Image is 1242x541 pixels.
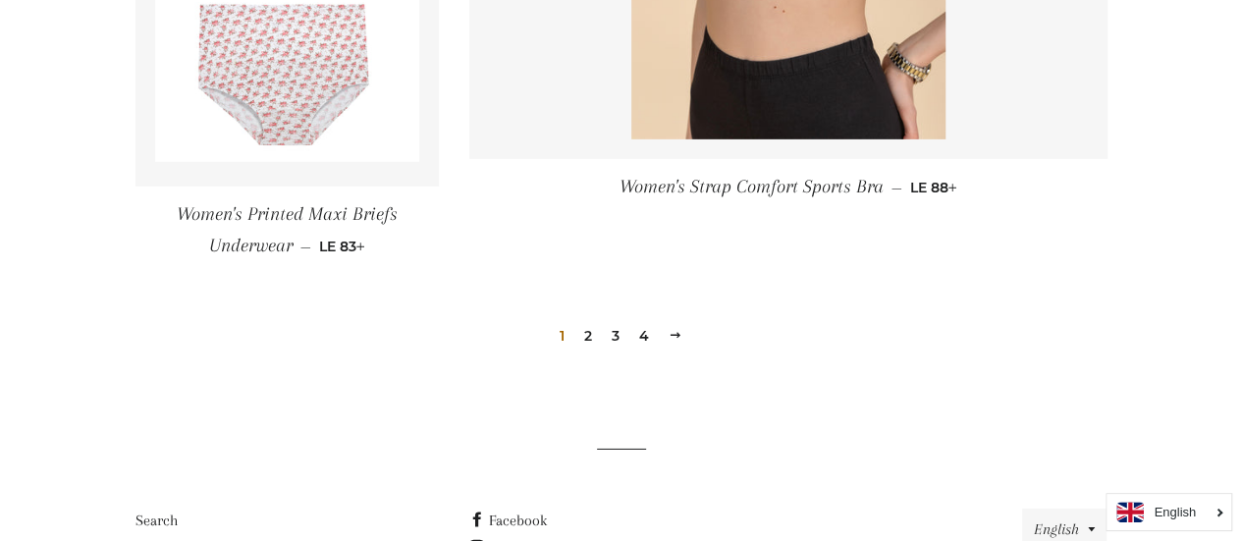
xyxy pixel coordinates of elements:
a: 3 [604,321,627,351]
span: LE 83 [319,238,365,255]
span: LE 88 [910,179,957,196]
span: Women's Printed Maxi Briefs Underwear [177,203,398,255]
span: — [300,238,311,255]
i: English [1154,506,1196,518]
span: Women's Strap Comfort Sports Bra [620,176,884,197]
a: Women's Printed Maxi Briefs Underwear — LE 83 [135,187,440,274]
a: 2 [576,321,600,351]
a: Women's Strap Comfort Sports Bra — LE 88 [469,159,1107,215]
a: 4 [631,321,657,351]
a: English [1116,502,1221,522]
a: Search [135,512,178,529]
a: Facebook [468,512,546,529]
span: — [891,179,902,196]
span: 1 [552,321,572,351]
